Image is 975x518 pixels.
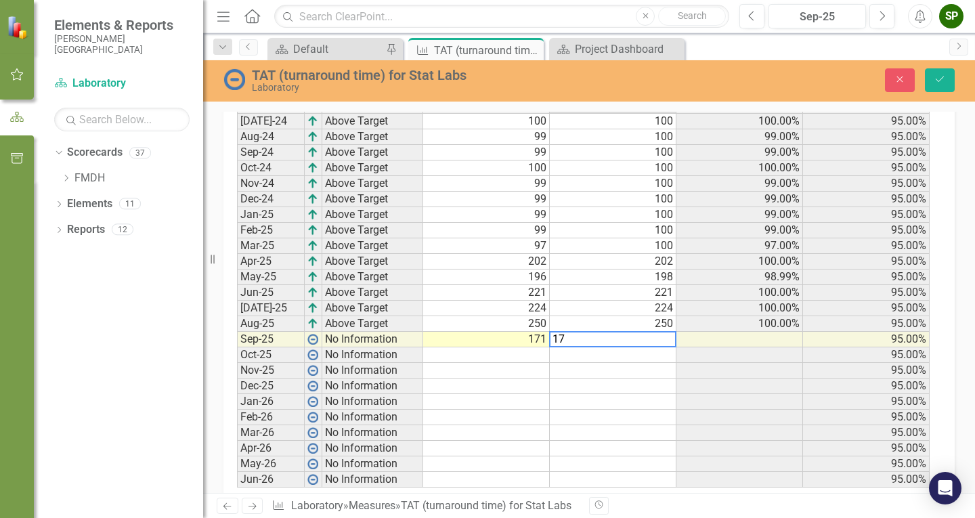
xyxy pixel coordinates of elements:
td: Sep-24 [237,145,305,160]
img: VmL+zLOWXp8NoCSi7l57Eu8eJ+4GWSi48xzEIItyGCrzKAg+GPZxiGYRiGYS7xC1jVADWlAHzkAAAAAElFTkSuQmCC [307,318,318,329]
img: wPkqUstsMhMTgAAAABJRU5ErkJggg== [307,396,318,407]
img: VmL+zLOWXp8NoCSi7l57Eu8eJ+4GWSi48xzEIItyGCrzKAg+GPZxiGYRiGYS7xC1jVADWlAHzkAAAAAElFTkSuQmCC [307,147,318,158]
button: Search [658,7,726,26]
td: 100 [550,207,676,223]
td: 100 [550,113,676,129]
td: 95.00% [803,129,930,145]
img: VmL+zLOWXp8NoCSi7l57Eu8eJ+4GWSi48xzEIItyGCrzKAg+GPZxiGYRiGYS7xC1jVADWlAHzkAAAAAElFTkSuQmCC [307,131,318,142]
td: 95.00% [803,363,930,379]
div: Project Dashboard [575,41,681,58]
td: Above Target [322,129,423,145]
button: SP [939,4,963,28]
td: 171 [423,332,550,347]
td: 95.00% [803,441,930,456]
td: 95.00% [803,192,930,207]
td: 95.00% [803,113,930,129]
td: 100 [550,145,676,160]
td: 198 [550,269,676,285]
td: 99.00% [676,176,803,192]
td: 95.00% [803,269,930,285]
td: 100.00% [676,160,803,176]
td: Above Target [322,160,423,176]
td: No Information [322,472,423,488]
div: 11 [119,198,141,210]
td: 100 [423,160,550,176]
div: » » [272,498,579,514]
td: 196 [423,269,550,285]
td: 100 [550,192,676,207]
td: Above Target [322,145,423,160]
td: 99 [423,129,550,145]
td: 95.00% [803,332,930,347]
img: VmL+zLOWXp8NoCSi7l57Eu8eJ+4GWSi48xzEIItyGCrzKAg+GPZxiGYRiGYS7xC1jVADWlAHzkAAAAAElFTkSuQmCC [307,178,318,189]
td: Apr-25 [237,254,305,269]
td: 221 [550,285,676,301]
td: Above Target [322,176,423,192]
td: 95.00% [803,394,930,410]
td: 100.00% [676,113,803,129]
td: No Information [322,363,423,379]
td: 95.00% [803,223,930,238]
td: [DATE]-24 [237,113,305,129]
td: Mar-26 [237,425,305,441]
td: 100.00% [676,301,803,316]
td: Sep-25 [237,332,305,347]
td: Jun-26 [237,472,305,488]
td: 224 [550,301,676,316]
td: 98.99% [676,269,803,285]
td: 99 [423,223,550,238]
td: Dec-24 [237,192,305,207]
td: 99.00% [676,207,803,223]
td: 95.00% [803,176,930,192]
td: No Information [322,410,423,425]
td: 95.00% [803,207,930,223]
td: Above Target [322,238,423,254]
td: 95.00% [803,379,930,394]
td: No Information [322,425,423,441]
td: 99.00% [676,192,803,207]
td: Above Target [322,207,423,223]
td: 99 [423,176,550,192]
td: 95.00% [803,410,930,425]
td: 95.00% [803,316,930,332]
td: No Information [322,332,423,347]
td: Mar-25 [237,238,305,254]
img: VmL+zLOWXp8NoCSi7l57Eu8eJ+4GWSi48xzEIItyGCrzKAg+GPZxiGYRiGYS7xC1jVADWlAHzkAAAAAElFTkSuQmCC [307,256,318,267]
td: 99.00% [676,145,803,160]
td: Dec-25 [237,379,305,394]
div: 12 [112,224,133,236]
td: Nov-24 [237,176,305,192]
span: Elements & Reports [54,17,190,33]
td: Aug-25 [237,316,305,332]
img: wPkqUstsMhMTgAAAABJRU5ErkJggg== [307,349,318,360]
td: 95.00% [803,238,930,254]
small: [PERSON_NAME][GEOGRAPHIC_DATA] [54,33,190,56]
td: 97 [423,238,550,254]
td: Above Target [322,301,423,316]
button: Sep-25 [768,4,866,28]
img: VmL+zLOWXp8NoCSi7l57Eu8eJ+4GWSi48xzEIItyGCrzKAg+GPZxiGYRiGYS7xC1jVADWlAHzkAAAAAElFTkSuQmCC [307,303,318,314]
img: wPkqUstsMhMTgAAAABJRU5ErkJggg== [307,443,318,454]
a: Measures [349,499,395,512]
a: Elements [67,196,112,212]
div: TAT (turnaround time) for Stat Labs [401,499,571,512]
img: wPkqUstsMhMTgAAAABJRU5ErkJggg== [307,334,318,345]
input: Search Below... [54,108,190,131]
td: Feb-25 [237,223,305,238]
td: 99 [423,207,550,223]
td: 99 [423,145,550,160]
div: Default [293,41,383,58]
td: 95.00% [803,347,930,363]
a: Reports [67,222,105,238]
input: Search ClearPoint... [274,5,729,28]
td: 95.00% [803,456,930,472]
td: 250 [423,316,550,332]
div: Laboratory [252,83,626,93]
td: 100 [550,160,676,176]
td: 100 [423,113,550,129]
td: May-25 [237,269,305,285]
td: 95.00% [803,301,930,316]
td: 100 [550,238,676,254]
td: 100 [550,176,676,192]
td: 95.00% [803,285,930,301]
